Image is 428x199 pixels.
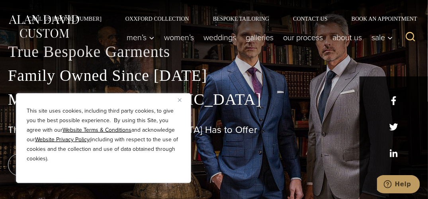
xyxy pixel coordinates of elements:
button: Sale sub menu toggle [367,29,397,45]
p: This site uses cookies, including third party cookies, to give you the best possible experience. ... [27,106,180,164]
img: Close [178,98,182,102]
nav: Secondary Navigation [16,16,420,21]
nav: Primary Navigation [122,29,397,45]
a: book an appointment [8,154,119,176]
a: Call Us [PHONE_NUMBER] [16,16,113,21]
p: True Bespoke Garments Family Owned Since [DATE] Made in the [GEOGRAPHIC_DATA] [8,40,420,111]
a: Our Process [278,29,328,45]
a: Bespoke Tailoring [201,16,281,21]
a: weddings [199,29,241,45]
a: Oxxford Collection [113,16,201,21]
a: Website Terms & Conditions [63,126,131,134]
a: Website Privacy Policy [35,135,90,144]
a: Contact Us [281,16,340,21]
a: Book an Appointment [340,16,420,21]
a: About Us [328,29,367,45]
img: Alan David Custom [8,13,80,40]
button: View Search Form [401,28,420,47]
a: Galleries [241,29,278,45]
button: Close [178,95,188,105]
iframe: Opens a widget where you can chat to one of our agents [377,175,420,195]
h1: The Best Custom Suits [GEOGRAPHIC_DATA] Has to Offer [8,124,420,136]
button: Men’s sub menu toggle [122,29,159,45]
a: Women’s [159,29,199,45]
